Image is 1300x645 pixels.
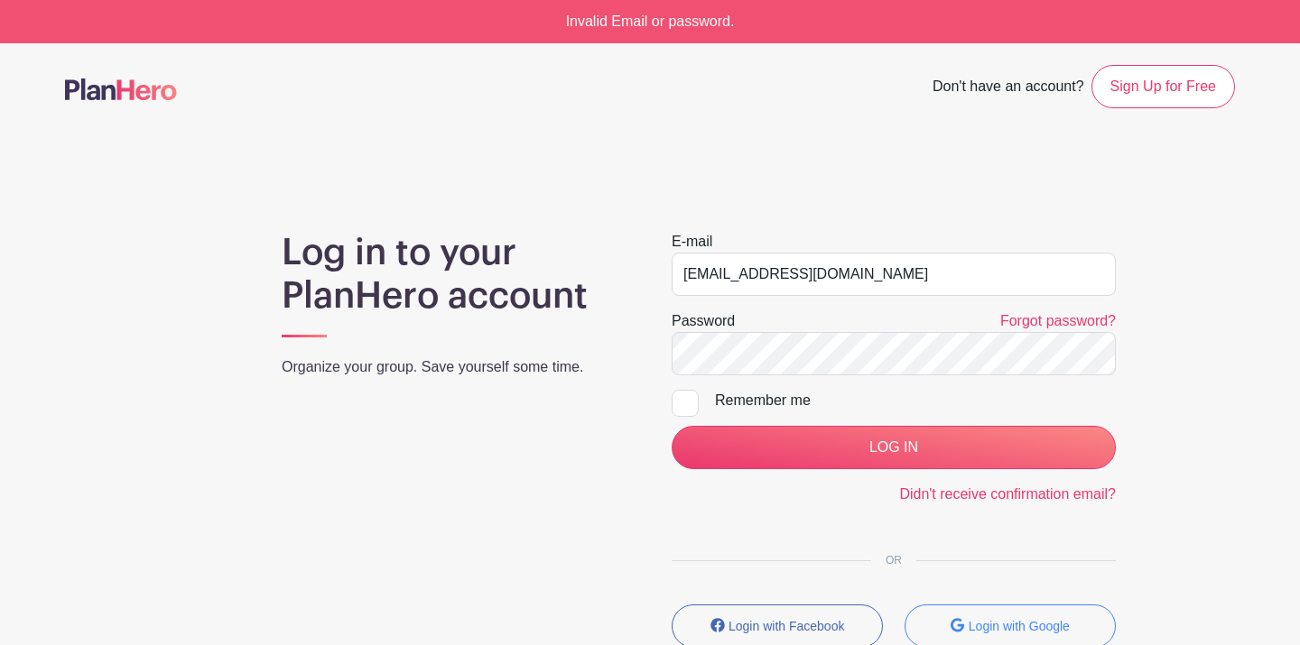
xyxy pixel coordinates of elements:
[1091,65,1235,108] a: Sign Up for Free
[1000,313,1116,328] a: Forgot password?
[282,356,628,378] p: Organize your group. Save yourself some time.
[672,426,1116,469] input: LOG IN
[282,231,628,318] h1: Log in to your PlanHero account
[729,619,844,633] small: Login with Facebook
[65,78,177,100] img: logo-507f7623f17ff9eddc593b1ce0a138ce2505c220e1c5a4e2b4648c50719b7d32.svg
[672,253,1116,296] input: e.g. julie@eventco.com
[715,390,1116,411] div: Remember me
[899,486,1116,502] a: Didn't receive confirmation email?
[672,231,712,253] label: E-mail
[969,619,1070,633] small: Login with Google
[871,554,916,567] span: OR
[672,310,735,332] label: Password
[933,69,1084,108] span: Don't have an account?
